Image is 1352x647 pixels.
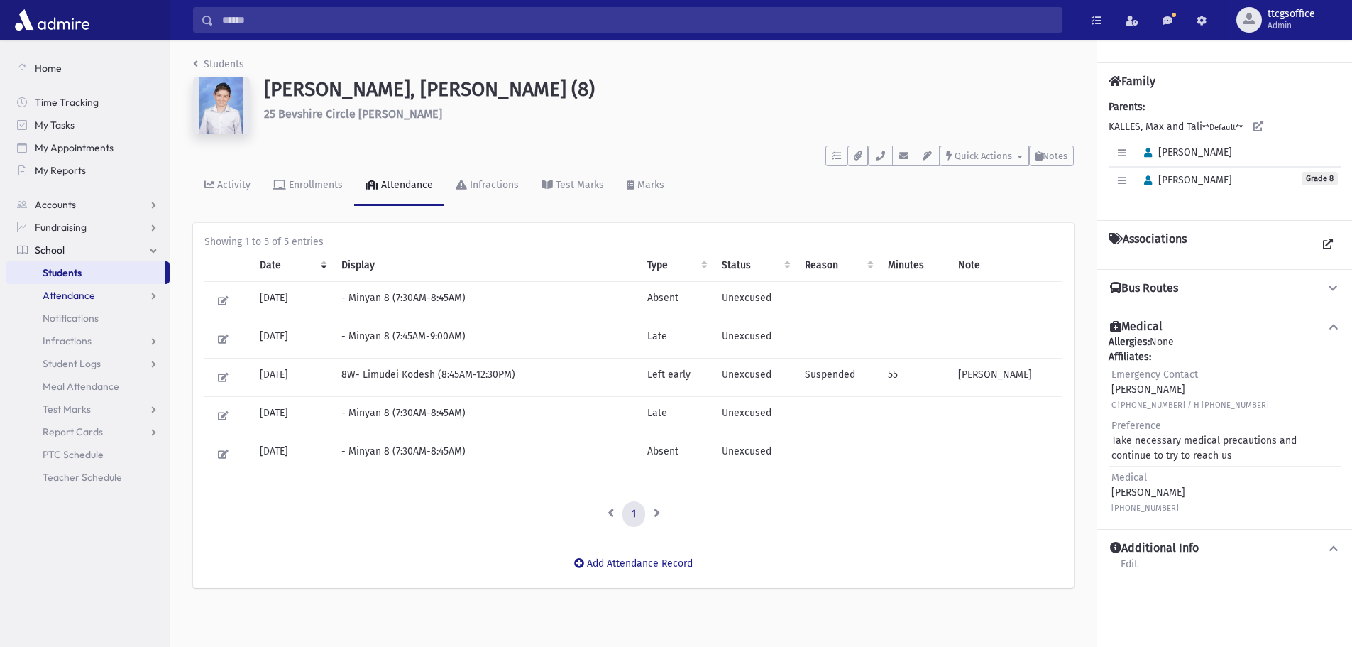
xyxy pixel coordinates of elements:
a: Time Tracking [6,91,170,114]
a: Attendance [6,284,170,307]
td: [DATE] [251,435,333,474]
span: Students [43,266,82,279]
span: School [35,244,65,256]
div: None [1109,335,1341,518]
th: Type: activate to sort column ascending [639,249,713,282]
a: Test Marks [6,398,170,420]
td: Unexcused [713,282,796,320]
a: View all Associations [1315,232,1341,258]
a: Student Logs [6,352,170,375]
span: My Reports [35,164,86,177]
a: My Tasks [6,114,170,136]
th: Minutes [879,249,950,282]
a: Activity [193,166,262,206]
th: Display [333,249,639,282]
span: Emergency Contact [1111,369,1198,381]
td: - Minyan 8 (7:45AM-9:00AM) [333,320,639,359]
button: Quick Actions [940,146,1029,166]
span: Home [35,62,62,75]
div: [PERSON_NAME] [1111,367,1269,412]
span: Infractions [43,335,92,347]
nav: breadcrumb [193,57,244,77]
span: [PERSON_NAME] [1138,174,1232,186]
td: Absent [639,282,713,320]
button: Bus Routes [1109,281,1341,296]
span: Medical [1111,472,1147,484]
button: Additional Info [1109,541,1341,556]
td: [DATE] [251,320,333,359]
th: Date: activate to sort column ascending [251,249,333,282]
span: Quick Actions [955,151,1012,161]
td: Unexcused [713,435,796,474]
h1: [PERSON_NAME], [PERSON_NAME] (8) [264,77,1074,102]
div: Enrollments [286,179,343,191]
a: Fundraising [6,216,170,239]
a: My Appointments [6,136,170,159]
button: Edit [213,329,233,349]
a: Attendance [354,166,444,206]
button: Medical [1109,320,1341,335]
h4: Family [1109,75,1155,88]
span: My Tasks [35,119,75,131]
button: Edit [213,406,233,426]
div: Infractions [467,179,519,191]
a: Students [193,58,244,70]
td: 55 [879,359,950,397]
td: Late [639,320,713,359]
th: Status: activate to sort column ascending [713,249,796,282]
b: Parents: [1109,101,1145,113]
a: Enrollments [262,166,354,206]
h4: Medical [1110,320,1163,335]
td: Unexcused [713,397,796,435]
a: Accounts [6,193,170,216]
span: Meal Attendance [43,380,119,393]
span: Notifications [43,312,99,325]
td: [PERSON_NAME] [950,359,1062,397]
button: Edit [213,444,233,464]
span: Accounts [35,198,76,211]
td: Late [639,397,713,435]
div: Take necessary medical precautions and continue to try to reach us [1111,418,1338,463]
h4: Bus Routes [1110,281,1178,296]
td: - Minyan 8 (7:30AM-8:45AM) [333,282,639,320]
a: School [6,239,170,261]
th: Reason: activate to sort column ascending [796,249,880,282]
a: PTC Schedule [6,443,170,466]
a: Students [6,261,165,284]
span: Student Logs [43,357,101,370]
span: Preference [1111,420,1161,432]
button: Add Attendance Record [565,551,702,577]
h4: Additional Info [1110,541,1199,556]
div: [PERSON_NAME] [1111,470,1185,515]
td: Suspended [796,359,880,397]
a: Notifications [6,307,170,330]
span: Fundraising [35,221,87,234]
span: Grade 8 [1302,172,1338,185]
a: Infractions [6,330,170,352]
div: Showing 1 to 5 of 5 entries [204,234,1062,249]
div: KALLES, Max and Tali [1109,99,1341,209]
b: Affiliates: [1109,351,1151,363]
a: My Reports [6,159,170,182]
a: Edit [1120,556,1138,582]
small: C [PHONE_NUMBER] / H [PHONE_NUMBER] [1111,401,1269,410]
img: 9SQef8= [193,77,250,134]
th: Note [950,249,1062,282]
span: PTC Schedule [43,448,104,461]
img: AdmirePro [11,6,93,34]
b: Allergies: [1109,336,1150,348]
span: Time Tracking [35,96,99,109]
span: Test Marks [43,403,91,415]
td: [DATE] [251,359,333,397]
button: Edit [213,290,233,311]
a: 1 [622,501,645,527]
span: Attendance [43,289,95,302]
div: Test Marks [553,179,604,191]
a: Teacher Schedule [6,466,170,489]
span: Notes [1043,151,1067,161]
span: ttcgsoffice [1268,9,1315,20]
small: [PHONE_NUMBER] [1111,504,1179,513]
span: Teacher Schedule [43,471,122,484]
input: Search [214,7,1062,33]
a: Infractions [444,166,530,206]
